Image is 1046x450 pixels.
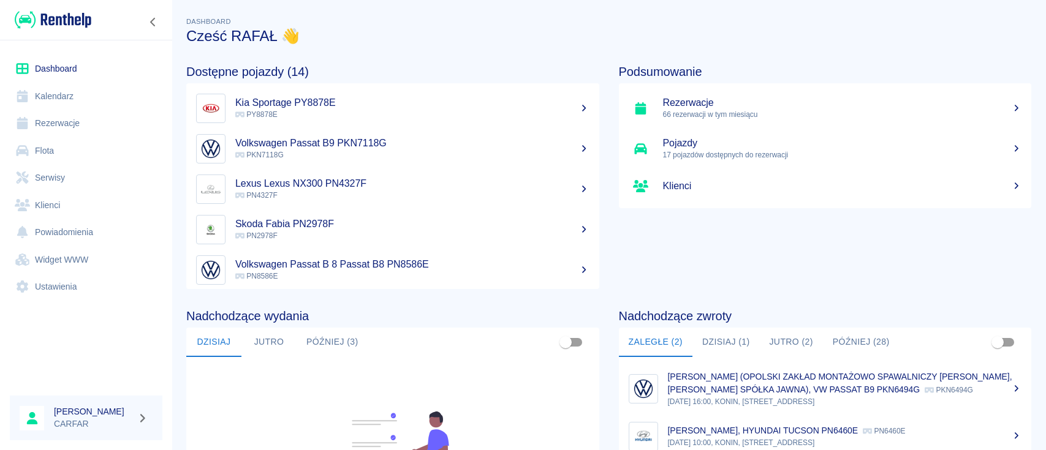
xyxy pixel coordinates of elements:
button: Później (28) [823,328,900,357]
h5: Lexus Lexus NX300 PN4327F [235,178,589,190]
h3: Cześć RAFAŁ 👋 [186,28,1031,45]
a: Pojazdy17 pojazdów dostępnych do rezerwacji [619,129,1032,169]
p: CARFAR [54,418,132,430]
span: PN4327F [235,191,278,200]
a: Image[PERSON_NAME] (OPOLSKI ZAKŁAD MONTAŻOWO SPAWALNICZY [PERSON_NAME], [PERSON_NAME] SPÓŁKA JAWN... [619,362,1032,416]
a: ImageSkoda Fabia PN2978F PN2978F [186,209,599,250]
a: ImageVolkswagen Passat B9 PKN7118G PKN7118G [186,129,599,169]
h5: Pojazdy [663,137,1022,149]
a: Renthelp logo [10,10,91,30]
a: ImageVolkswagen Passat B 8 Passat B8 PN8586E PN8586E [186,250,599,290]
a: Klienci [10,192,162,219]
img: Image [632,377,655,400]
h4: Nadchodzące wydania [186,309,599,323]
a: Powiadomienia [10,219,162,246]
a: Klienci [619,169,1032,203]
a: Dashboard [10,55,162,83]
a: ImageKia Sportage PY8878E PY8878E [186,88,599,129]
img: Image [199,178,222,201]
button: Zaległe (2) [619,328,692,357]
a: Rezerwacje66 rezerwacji w tym miesiącu [619,88,1032,129]
a: Ustawienia [10,273,162,301]
button: Jutro (2) [759,328,822,357]
button: Dzisiaj (1) [692,328,760,357]
button: Zwiń nawigację [144,14,162,30]
a: Flota [10,137,162,165]
p: PN6460E [863,427,905,435]
span: Pokaż przypisane tylko do mnie [554,331,577,354]
span: PN8586E [235,272,278,280]
button: Później (3) [297,328,368,357]
p: [PERSON_NAME] (OPOLSKI ZAKŁAD MONTAŻOWO SPAWALNICZY [PERSON_NAME], [PERSON_NAME] SPÓŁKA JAWNA), V... [668,372,1012,394]
h5: Volkswagen Passat B9 PKN7118G [235,137,589,149]
p: PKN6494G [925,386,973,394]
h4: Dostępne pojazdy (14) [186,64,599,79]
img: Image [199,218,222,241]
span: PKN7118G [235,151,284,159]
a: Rezerwacje [10,110,162,137]
button: Dzisiaj [186,328,241,357]
button: Jutro [241,328,297,357]
span: Pokaż przypisane tylko do mnie [986,331,1009,354]
h6: [PERSON_NAME] [54,405,132,418]
h5: Kia Sportage PY8878E [235,97,589,109]
p: 17 pojazdów dostępnych do rezerwacji [663,149,1022,160]
h4: Podsumowanie [619,64,1032,79]
span: PY8878E [235,110,278,119]
a: Serwisy [10,164,162,192]
a: Kalendarz [10,83,162,110]
img: Renthelp logo [15,10,91,30]
img: Image [199,137,222,160]
img: Image [199,258,222,282]
h5: Skoda Fabia PN2978F [235,218,589,230]
a: Widget WWW [10,246,162,274]
h5: Klienci [663,180,1022,192]
span: PN2978F [235,231,278,240]
span: Dashboard [186,18,231,25]
img: Image [199,97,222,120]
p: 66 rezerwacji w tym miesiącu [663,109,1022,120]
p: [PERSON_NAME], HYUNDAI TUCSON PN6460E [668,426,858,435]
h5: Volkswagen Passat B 8 Passat B8 PN8586E [235,258,589,271]
h5: Rezerwacje [663,97,1022,109]
img: Image [632,425,655,448]
a: ImageLexus Lexus NX300 PN4327F PN4327F [186,169,599,209]
p: [DATE] 16:00, KONIN, [STREET_ADDRESS] [668,396,1022,407]
p: [DATE] 10:00, KONIN, [STREET_ADDRESS] [668,437,1022,448]
h4: Nadchodzące zwroty [619,309,1032,323]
